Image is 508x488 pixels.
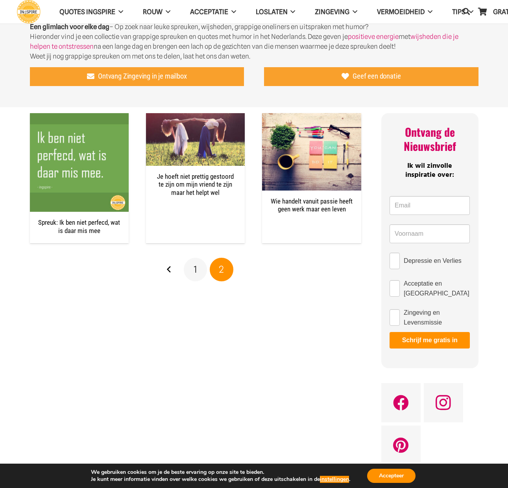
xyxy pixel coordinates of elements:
[404,308,470,327] span: Zingeving en Levensmissie
[320,476,349,483] button: instellingen
[91,469,350,476] p: We gebruiken cookies om je de beste ervaring op onze site te bieden.
[315,8,349,16] span: Zingeving
[30,22,478,61] p: – Op zoek naar leuke spreuken, wijsheden, grappige oneliners en uitspraken met humor? Hieronder v...
[246,2,305,22] a: Loslaten
[264,67,478,86] a: Geef een donatie
[390,224,470,243] input: Voornaam
[367,469,416,483] button: Accepteer
[133,2,180,22] a: ROUW
[91,476,350,483] p: Je kunt meer informatie vinden over welke cookies we gebruiken of deze uitschakelen in de .
[390,253,400,269] input: Depressie en Verlies
[405,160,454,181] span: Ik wil zinvolle inspiratie over:
[30,23,109,31] strong: Een glimlach voor elke dag
[348,33,399,40] a: positieve energie
[30,114,129,122] a: Spreuk: Ik ben niet perfecd, wat is daar mis mee
[256,8,288,16] span: Loslaten
[190,8,228,16] span: Acceptatie
[157,172,234,196] a: Je hoeft niet prettig gestoord te zijn om mijn vriend te zijn maar het helpt wel
[390,280,400,297] input: Acceptatie en [GEOGRAPHIC_DATA]
[390,309,400,326] input: Zingeving en Levensmissie
[143,8,163,16] span: ROUW
[442,2,483,22] a: TIPS
[381,383,421,422] a: Facebook
[452,8,466,16] span: TIPS
[262,113,361,191] img: Boost jouw motivatie in 8 stappen! - ingspire.nl
[59,8,115,16] span: QUOTES INGSPIRE
[184,258,207,281] a: Pagina 1
[390,332,470,349] button: Schrijf me gratis in
[30,113,129,212] img: Spreuk: Ik ben niet perfecd, wat is daar mis mee
[194,264,197,275] span: 1
[390,196,470,215] input: Email
[367,2,442,22] a: VERMOEIDHEID
[30,67,244,86] a: Ontvang Zingeving in je mailbox
[353,72,401,81] span: Geef een donatie
[180,2,246,22] a: Acceptatie
[305,2,367,22] a: Zingeving
[50,2,133,22] a: QUOTES INGSPIRE
[424,383,463,422] a: Instagram
[404,124,456,154] span: Ontvang de Nieuwsbrief
[210,258,233,281] span: Pagina 2
[381,426,421,465] a: Pinterest
[404,279,470,298] span: Acceptatie en [GEOGRAPHIC_DATA]
[219,264,224,275] span: 2
[458,2,474,21] a: Zoeken
[377,8,425,16] span: VERMOEIDHEID
[38,218,120,234] a: Spreuk: Ik ben niet perfecd, wat is daar mis mee
[262,114,361,122] a: Wie handelt vanuit passie heeft geen werk maar een leven
[98,72,187,81] span: Ontvang Zingeving in je mailbox
[271,197,353,213] a: Wie handelt vanuit passie heeft geen werk maar een leven
[146,114,245,122] a: Je hoeft niet prettig gestoord te zijn om mijn vriend te zijn maar het helpt wel
[404,256,462,266] span: Depressie en Verlies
